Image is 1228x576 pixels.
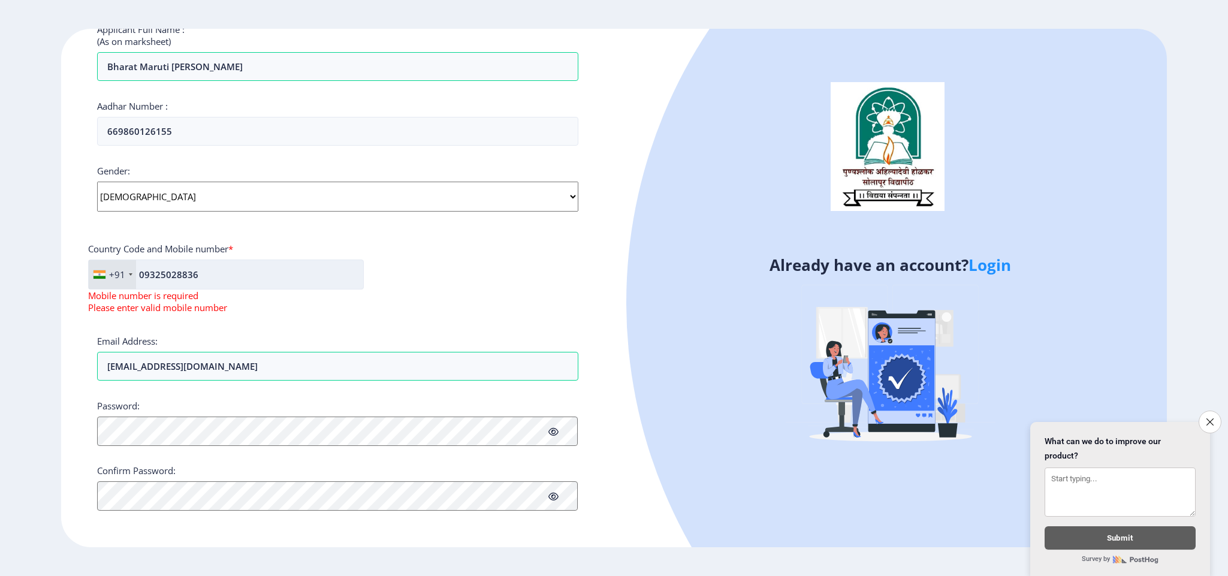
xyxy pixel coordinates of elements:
[97,100,168,112] label: Aadhar Number :
[97,52,578,81] input: Full Name
[88,301,227,313] span: Please enter valid mobile number
[88,243,233,255] label: Country Code and Mobile number
[88,260,364,289] input: Mobile No
[968,254,1011,276] a: Login
[97,400,140,412] label: Password:
[89,260,136,289] div: India (भारत): +91
[97,165,130,177] label: Gender:
[97,352,578,381] input: Email address
[97,465,176,477] label: Confirm Password:
[88,289,198,301] span: Mobile number is required
[109,269,125,281] div: +91
[623,255,1158,275] h4: Already have an account?
[831,82,945,210] img: logo
[97,23,185,47] label: Applicant Full Name : (As on marksheet)
[97,117,578,146] input: Aadhar Number
[97,335,158,347] label: Email Address:
[786,262,995,472] img: Verified-rafiki.svg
